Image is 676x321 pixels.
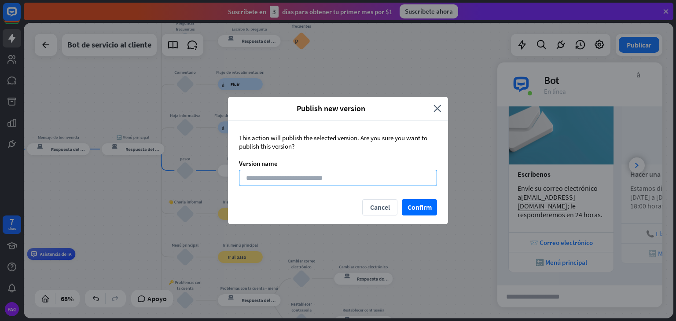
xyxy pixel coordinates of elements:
[402,199,437,215] button: Confirm
[239,134,437,150] div: This action will publish the selected version. Are you sure you want to publish this version?
[362,199,397,215] button: Cancel
[239,159,437,168] div: Version name
[7,4,33,30] button: Abrir el widget de chat LiveChat
[235,103,427,113] span: Publish new version
[434,103,441,113] i: close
